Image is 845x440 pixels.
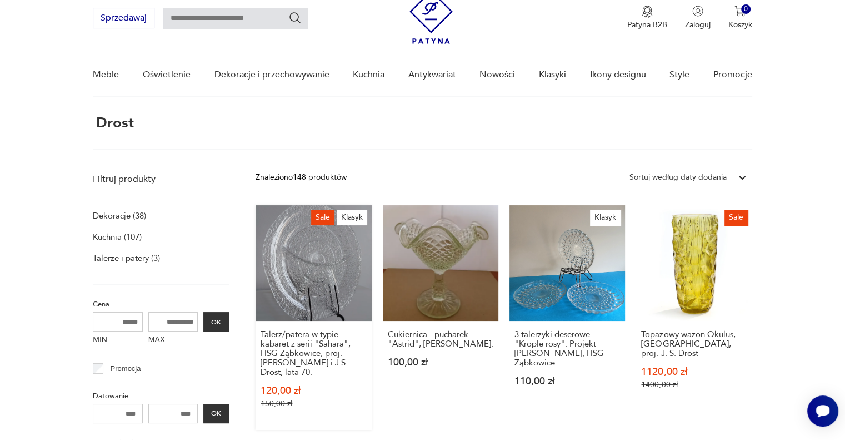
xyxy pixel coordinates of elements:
a: SaleTopazowy wazon Okulus, Ząbkowice, proj. J. S. DrostTopazowy wazon Okulus, [GEOGRAPHIC_DATA], ... [636,205,752,430]
h1: Drost [93,115,134,131]
button: Sprzedawaj [93,8,154,28]
h3: Cukiernica - pucharek "Astrid", [PERSON_NAME]. [388,330,493,349]
button: Szukaj [288,11,302,24]
a: Dekoracje (38) [93,208,146,224]
button: 0Koszyk [728,6,752,30]
p: Promocja [111,363,141,375]
a: Dekoracje i przechowywanie [214,53,329,96]
a: Sprzedawaj [93,15,154,23]
h3: 3 talerzyki deserowe "Krople rosy". Projekt [PERSON_NAME], HSG Ząbkowice [514,330,620,368]
div: 0 [741,4,751,14]
iframe: Smartsupp widget button [807,395,838,427]
img: Ikona koszyka [734,6,746,17]
p: 1120,00 zł [641,367,747,377]
a: Style [669,53,689,96]
a: Nowości [479,53,515,96]
p: Filtruj produkty [93,173,229,185]
a: Oświetlenie [143,53,191,96]
p: 150,00 zł [261,399,366,408]
p: 100,00 zł [388,358,493,367]
label: MAX [148,332,198,349]
label: MIN [93,332,143,349]
div: Sortuj według daty dodania [629,171,727,184]
img: Ikonka użytkownika [692,6,703,17]
p: 120,00 zł [261,386,366,395]
button: Patyna B2B [627,6,667,30]
p: Datowanie [93,390,229,402]
a: Klasyki [539,53,566,96]
a: SaleKlasykTalerz/patera w typie kabaret z serii "Sahara", HSG Ząbkowice, proj. E. Trzewik-Drost i... [256,205,371,430]
a: Cukiernica - pucharek "Astrid", HSG Ząbkowice.Cukiernica - pucharek "Astrid", [PERSON_NAME].100,0... [383,205,498,430]
img: Ikona medalu [642,6,653,18]
div: Znaleziono 148 produktów [256,171,347,184]
a: Klasyk3 talerzyki deserowe "Krople rosy". Projekt Eryka Trzewik-Drost, HSG Ząbkowice3 talerzyki d... [509,205,625,430]
p: Cena [93,298,229,310]
a: Ikona medaluPatyna B2B [627,6,667,30]
a: Meble [93,53,119,96]
a: Talerze i patery (3) [93,250,160,266]
a: Antykwariat [408,53,456,96]
a: Kuchnia [353,53,384,96]
p: 1400,00 zł [641,380,747,389]
a: Ikony designu [589,53,646,96]
button: OK [203,312,229,332]
p: 110,00 zł [514,377,620,386]
a: Promocje [713,53,752,96]
p: Patyna B2B [627,19,667,30]
button: OK [203,404,229,423]
p: Koszyk [728,19,752,30]
a: Kuchnia (107) [93,229,142,245]
h3: Talerz/patera w typie kabaret z serii "Sahara", HSG Ząbkowice, proj. [PERSON_NAME] i J.S. Drost, ... [261,330,366,377]
p: Zaloguj [685,19,711,30]
h3: Topazowy wazon Okulus, [GEOGRAPHIC_DATA], proj. J. S. Drost [641,330,747,358]
button: Zaloguj [685,6,711,30]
